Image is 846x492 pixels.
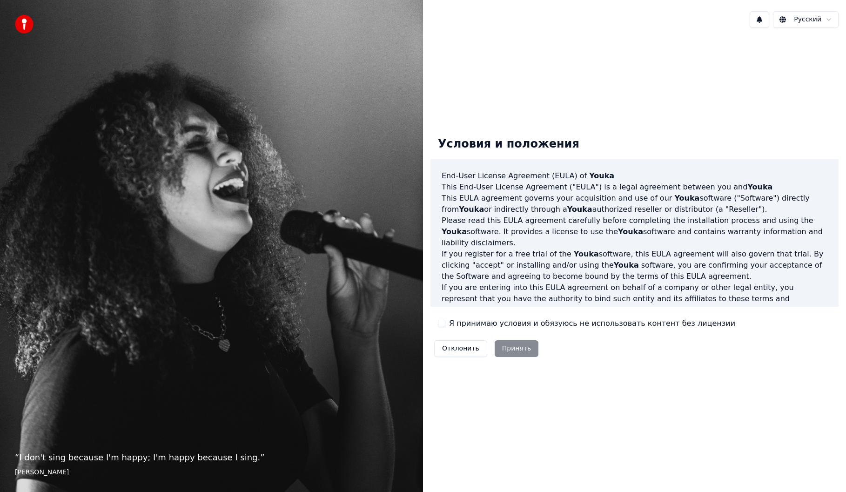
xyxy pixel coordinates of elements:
label: Я принимаю условия и обязуюсь не использовать контент без лицензии [449,318,735,329]
span: Youka [589,171,614,180]
span: Youka [567,205,592,214]
span: Youka [674,194,699,202]
p: If you are entering into this EULA agreement on behalf of a company or other legal entity, you re... [442,282,827,338]
span: Youka [614,261,639,270]
div: Условия и положения [430,129,587,159]
footer: [PERSON_NAME] [15,468,408,477]
span: Youka [618,227,643,236]
h3: End-User License Agreement (EULA) of [442,170,827,182]
p: “ I don't sing because I'm happy; I'm happy because I sing. ” [15,451,408,464]
span: Youka [459,205,484,214]
span: Youka [574,249,599,258]
img: youka [15,15,34,34]
p: This End-User License Agreement ("EULA") is a legal agreement between you and [442,182,827,193]
p: Please read this EULA agreement carefully before completing the installation process and using th... [442,215,827,249]
button: Отклонить [434,340,487,357]
p: If you register for a free trial of the software, this EULA agreement will also govern that trial... [442,249,827,282]
span: Youka [442,227,467,236]
span: Youka [747,182,772,191]
p: This EULA agreement governs your acquisition and use of our software ("Software") directly from o... [442,193,827,215]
